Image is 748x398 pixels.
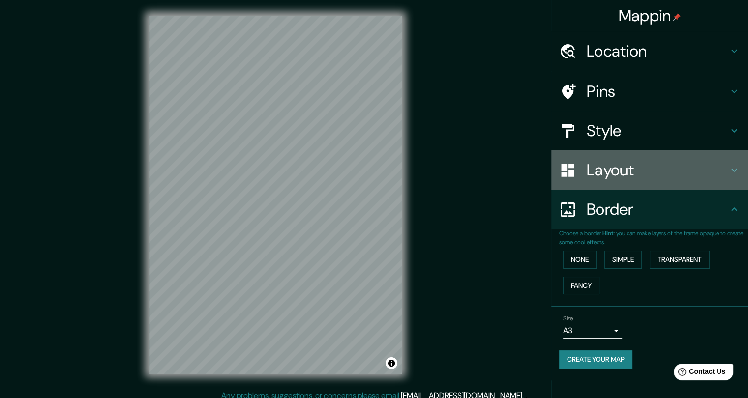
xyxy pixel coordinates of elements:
[551,111,748,150] div: Style
[551,31,748,71] div: Location
[386,357,397,369] button: Toggle attribution
[587,160,728,180] h4: Layout
[563,251,597,269] button: None
[563,277,599,295] button: Fancy
[604,251,642,269] button: Simple
[563,323,622,339] div: A3
[587,199,728,219] h4: Border
[602,229,614,237] b: Hint
[650,251,710,269] button: Transparent
[660,360,737,387] iframe: Help widget launcher
[551,190,748,229] div: Border
[559,229,748,247] p: Choose a border. : you can make layers of the frame opaque to create some cool effects.
[619,6,681,26] h4: Mappin
[149,16,402,374] canvas: Map
[563,314,573,323] label: Size
[551,150,748,190] div: Layout
[673,13,681,21] img: pin-icon.png
[559,350,632,369] button: Create your map
[587,121,728,141] h4: Style
[587,82,728,101] h4: Pins
[587,41,728,61] h4: Location
[551,72,748,111] div: Pins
